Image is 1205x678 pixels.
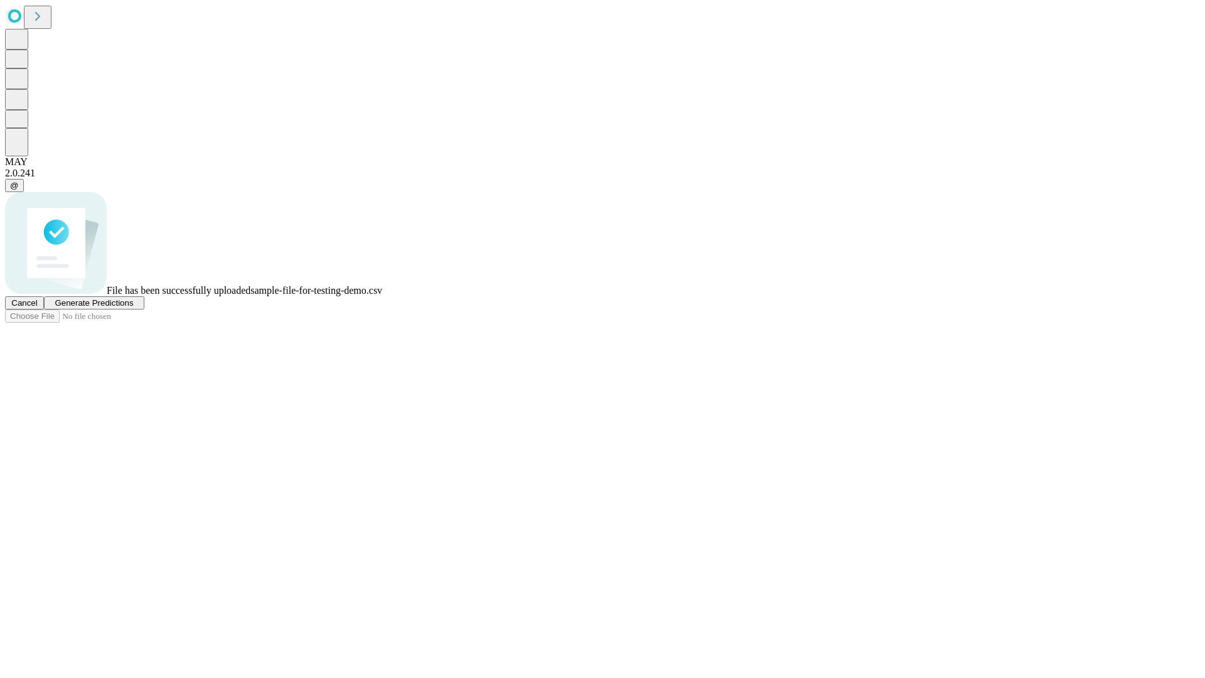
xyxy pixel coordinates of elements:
button: Generate Predictions [44,296,144,309]
div: 2.0.241 [5,168,1200,179]
span: Generate Predictions [55,298,133,308]
span: File has been successfully uploaded [107,285,250,296]
button: Cancel [5,296,44,309]
span: Cancel [11,298,38,308]
span: @ [10,181,19,190]
span: sample-file-for-testing-demo.csv [250,285,382,296]
div: MAY [5,156,1200,168]
button: @ [5,179,24,192]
